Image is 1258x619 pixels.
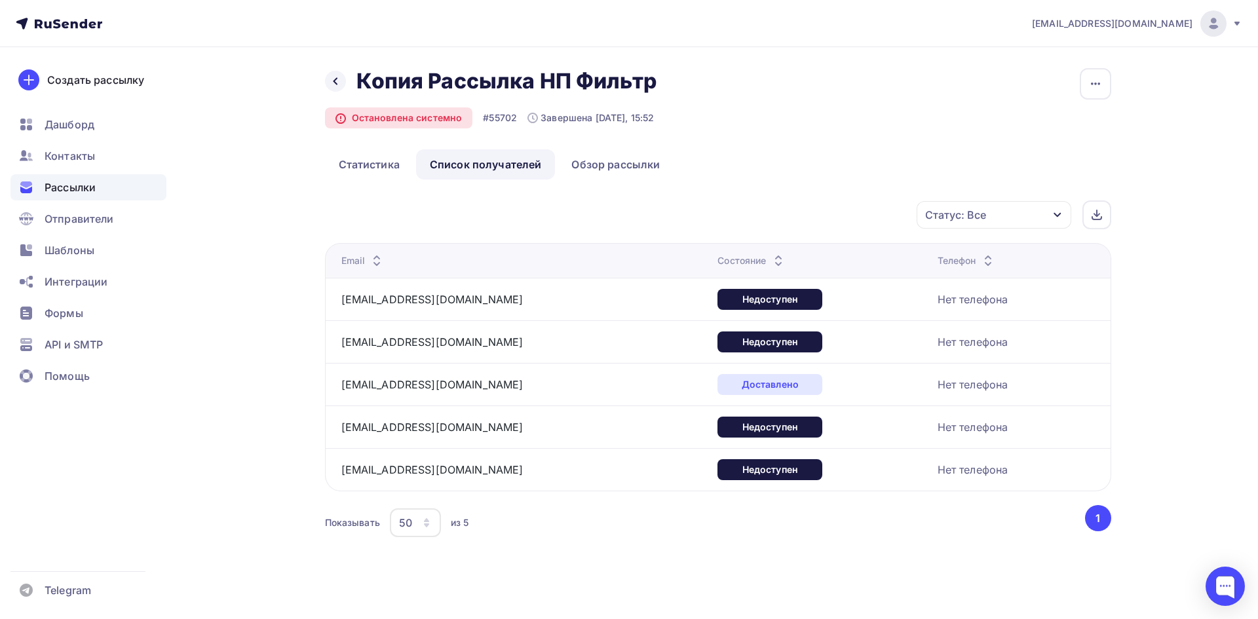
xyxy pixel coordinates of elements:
button: Go to page 1 [1085,505,1111,531]
span: Шаблоны [45,242,94,258]
a: Шаблоны [10,237,166,263]
div: Состояние [717,254,786,267]
a: Дашборд [10,111,166,138]
a: [EMAIL_ADDRESS][DOMAIN_NAME] [341,421,524,434]
a: [EMAIL_ADDRESS][DOMAIN_NAME] [341,378,524,391]
h2: Копия Рассылка НП Фильтр [356,68,657,94]
div: Недоступен [717,459,822,480]
div: Телефон [938,254,996,267]
ul: Pagination [1082,505,1111,531]
div: Завершена [DATE], 15:52 [527,111,654,124]
span: Рассылки [45,179,96,195]
span: [EMAIL_ADDRESS][DOMAIN_NAME] [1032,17,1192,30]
div: Недоступен [717,289,822,310]
div: Показывать [325,516,380,529]
span: Дашборд [45,117,94,132]
span: API и SMTP [45,337,103,352]
div: Остановлена системно [325,107,473,128]
div: Нет телефона [938,334,1008,350]
a: Список получателей [416,149,556,179]
a: [EMAIL_ADDRESS][DOMAIN_NAME] [341,293,524,306]
div: Создать рассылку [47,72,144,88]
div: Статус: Все [925,207,986,223]
a: Формы [10,300,166,326]
span: Формы [45,305,83,321]
span: Помощь [45,368,90,384]
div: Доставлено [717,374,822,395]
div: #55702 [483,111,517,124]
a: Отправители [10,206,166,232]
a: [EMAIL_ADDRESS][DOMAIN_NAME] [341,335,524,348]
div: Нет телефона [938,419,1008,435]
div: Нет телефона [938,462,1008,478]
div: Недоступен [717,417,822,438]
div: Нет телефона [938,377,1008,392]
span: Отправители [45,211,114,227]
div: Нет телефона [938,291,1008,307]
a: Статистика [325,149,413,179]
a: Рассылки [10,174,166,200]
span: Интеграции [45,274,107,290]
span: Контакты [45,148,95,164]
a: Обзор рассылки [558,149,674,179]
a: [EMAIL_ADDRESS][DOMAIN_NAME] [1032,10,1242,37]
span: Telegram [45,582,91,598]
div: Email [341,254,385,267]
div: из 5 [451,516,469,529]
div: 50 [399,515,412,531]
a: Контакты [10,143,166,169]
div: Недоступен [717,331,822,352]
button: 50 [389,508,442,538]
button: Статус: Все [916,200,1072,229]
a: [EMAIL_ADDRESS][DOMAIN_NAME] [341,463,524,476]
